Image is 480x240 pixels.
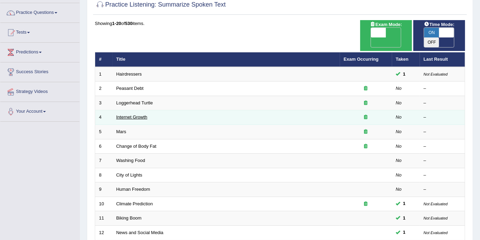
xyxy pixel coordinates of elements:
em: No [396,100,402,105]
td: 10 [95,197,113,211]
a: Peasant Debt [116,86,144,91]
a: Practice Questions [0,3,80,20]
div: – [424,129,461,135]
a: Strategy Videos [0,82,80,100]
td: 12 [95,225,113,240]
div: Exam occurring question [344,114,388,121]
div: – [424,114,461,121]
span: OFF [424,37,439,47]
td: 5 [95,125,113,139]
div: Exam occurring question [344,100,388,106]
em: No [396,144,402,149]
a: Success Stories [0,62,80,80]
th: # [95,52,113,67]
b: 530 [125,21,133,26]
td: 2 [95,82,113,96]
a: City of Lights [116,172,142,178]
small: Not Evaluated [424,72,448,76]
a: Human Freedom [116,187,150,192]
a: Internet Growth [116,114,148,120]
em: No [396,86,402,91]
div: – [424,186,461,193]
em: No [396,158,402,163]
a: Loggerhead Turtle [116,100,153,105]
td: 11 [95,211,113,226]
small: Not Evaluated [424,216,448,220]
div: Exam occurring question [344,129,388,135]
td: 4 [95,110,113,125]
a: Your Account [0,102,80,119]
small: Not Evaluated [424,202,448,206]
a: Hairdressers [116,71,142,77]
a: Washing Food [116,158,145,163]
em: No [396,172,402,178]
th: Last Result [420,52,465,67]
th: Taken [392,52,420,67]
em: No [396,187,402,192]
div: Showing of items. [95,20,465,27]
span: You can still take this question [400,200,408,207]
em: No [396,129,402,134]
a: Mars [116,129,126,134]
td: 9 [95,182,113,197]
em: No [396,114,402,120]
div: – [424,143,461,150]
span: You can still take this question [400,229,408,236]
a: Exam Occurring [344,57,379,62]
small: Not Evaluated [424,231,448,235]
div: Show exams occurring in exams [360,20,412,51]
span: Time Mode: [421,21,457,28]
div: – [424,85,461,92]
a: News and Social Media [116,230,164,235]
span: Exam Mode: [367,21,405,28]
th: Title [113,52,340,67]
a: Change of Body Fat [116,144,157,149]
b: 1-20 [112,21,121,26]
div: – [424,100,461,106]
td: 1 [95,67,113,82]
div: – [424,172,461,179]
a: Tests [0,23,80,40]
td: 8 [95,168,113,182]
a: Biking Boom [116,215,142,221]
div: Exam occurring question [344,85,388,92]
span: You can still take this question [400,215,408,222]
td: 7 [95,154,113,168]
td: 6 [95,139,113,154]
div: Exam occurring question [344,201,388,207]
td: 3 [95,96,113,110]
span: You can still take this question [400,70,408,78]
div: – [424,157,461,164]
span: ON [424,28,439,37]
div: Exam occurring question [344,143,388,150]
a: Predictions [0,43,80,60]
a: Climate Prediction [116,201,153,206]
